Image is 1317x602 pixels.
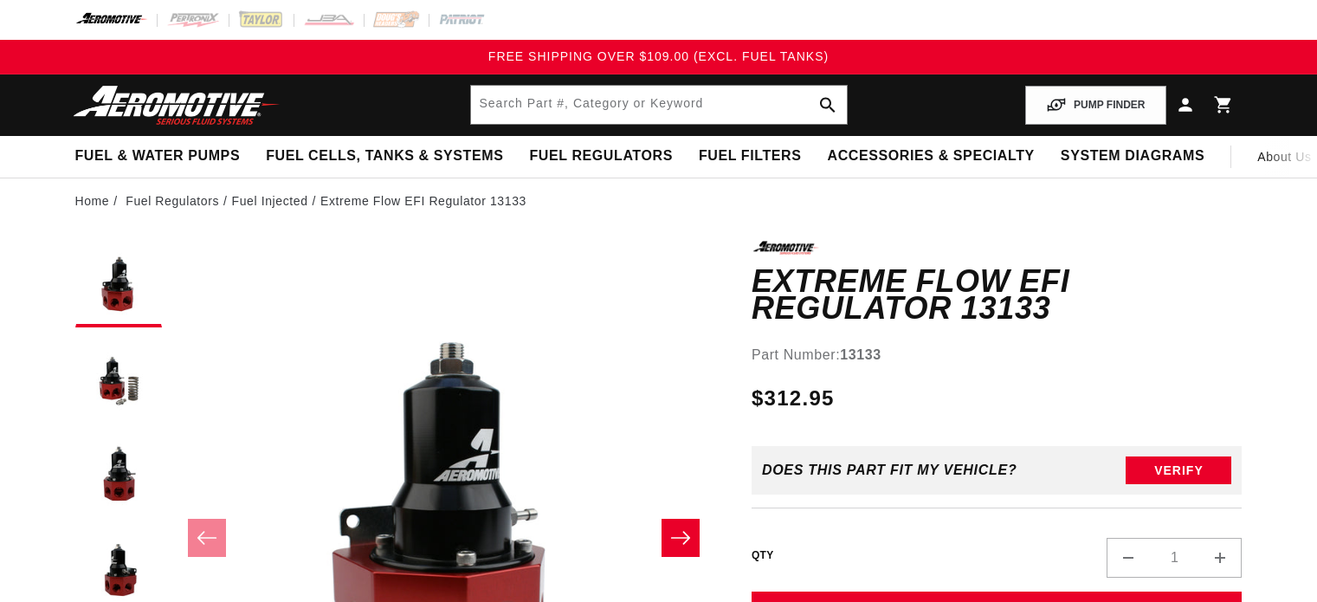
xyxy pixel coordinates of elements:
[1025,86,1165,125] button: PUMP FINDER
[188,519,226,557] button: Slide left
[752,548,774,563] label: QTY
[699,147,802,165] span: Fuel Filters
[1126,456,1231,484] button: Verify
[752,268,1243,322] h1: Extreme Flow EFI Regulator 13133
[1048,136,1217,177] summary: System Diagrams
[840,347,881,362] strong: 13133
[75,191,110,210] a: Home
[471,86,847,124] input: Search by Part Number, Category or Keyword
[75,147,241,165] span: Fuel & Water Pumps
[516,136,685,177] summary: Fuel Regulators
[662,519,700,557] button: Slide right
[529,147,672,165] span: Fuel Regulators
[253,136,516,177] summary: Fuel Cells, Tanks & Systems
[75,336,162,423] button: Load image 2 in gallery view
[828,147,1035,165] span: Accessories & Specialty
[75,191,1243,210] nav: breadcrumbs
[75,241,162,327] button: Load image 1 in gallery view
[1061,147,1204,165] span: System Diagrams
[762,463,1017,478] div: Does This part fit My vehicle?
[809,86,847,124] button: search button
[62,136,254,177] summary: Fuel & Water Pumps
[752,383,835,414] span: $312.95
[752,344,1243,366] div: Part Number:
[686,136,815,177] summary: Fuel Filters
[266,147,503,165] span: Fuel Cells, Tanks & Systems
[815,136,1048,177] summary: Accessories & Specialty
[68,85,285,126] img: Aeromotive
[75,431,162,518] button: Load image 3 in gallery view
[1257,150,1311,164] span: About Us
[488,49,829,63] span: FREE SHIPPING OVER $109.00 (EXCL. FUEL TANKS)
[126,191,231,210] li: Fuel Regulators
[232,191,320,210] li: Fuel Injected
[320,191,526,210] li: Extreme Flow EFI Regulator 13133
